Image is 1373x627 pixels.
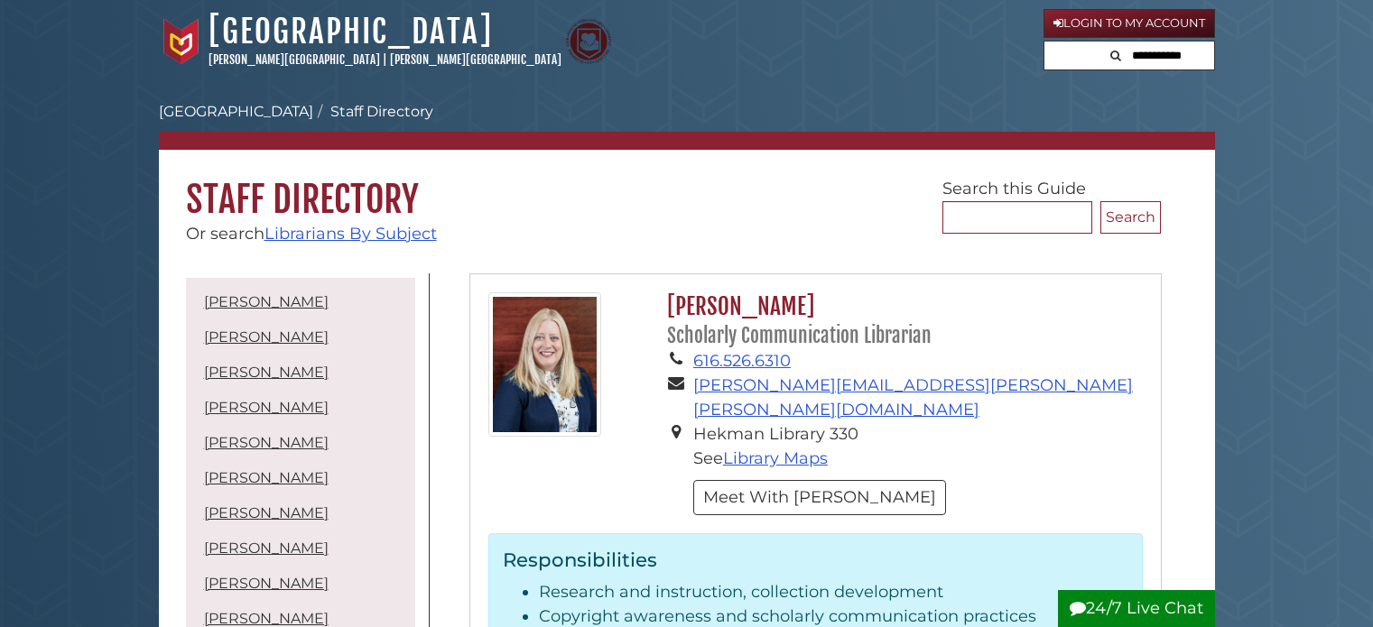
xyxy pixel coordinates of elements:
[693,480,946,515] button: Meet With [PERSON_NAME]
[693,375,1133,420] a: [PERSON_NAME][EMAIL_ADDRESS][PERSON_NAME][PERSON_NAME][DOMAIN_NAME]
[1110,50,1121,61] i: Search
[204,610,329,627] a: [PERSON_NAME]
[204,469,329,486] a: [PERSON_NAME]
[186,224,437,244] span: Or search
[204,293,329,310] a: [PERSON_NAME]
[1058,590,1215,627] button: 24/7 Live Chat
[204,575,329,592] a: [PERSON_NAME]
[330,103,433,120] a: Staff Directory
[488,292,601,437] img: gina_bolger_125x160.jpg
[1105,41,1127,66] button: Search
[383,52,387,67] span: |
[204,434,329,451] a: [PERSON_NAME]
[204,364,329,381] a: [PERSON_NAME]
[209,52,380,67] a: [PERSON_NAME][GEOGRAPHIC_DATA]
[693,351,791,371] a: 616.526.6310
[566,19,611,64] img: Calvin Theological Seminary
[667,324,932,347] small: Scholarly Communication Librarian
[693,422,1143,471] li: Hekman Library 330 See
[1100,201,1161,234] button: Search
[159,150,1215,222] h1: Staff Directory
[159,103,313,120] a: [GEOGRAPHIC_DATA]
[204,399,329,416] a: [PERSON_NAME]
[204,504,329,521] a: [PERSON_NAME]
[159,19,204,64] img: Calvin University
[390,52,561,67] a: [PERSON_NAME][GEOGRAPHIC_DATA]
[204,539,329,557] a: [PERSON_NAME]
[503,548,1128,571] h3: Responsibilities
[264,224,437,244] a: Librarians By Subject
[209,12,493,51] a: [GEOGRAPHIC_DATA]
[723,448,828,468] a: Library Maps
[204,328,329,346] a: [PERSON_NAME]
[1044,9,1215,38] a: Login to My Account
[539,580,1128,604] li: Research and instruction, collection development
[658,292,1142,349] h2: [PERSON_NAME]
[159,101,1215,150] nav: breadcrumb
